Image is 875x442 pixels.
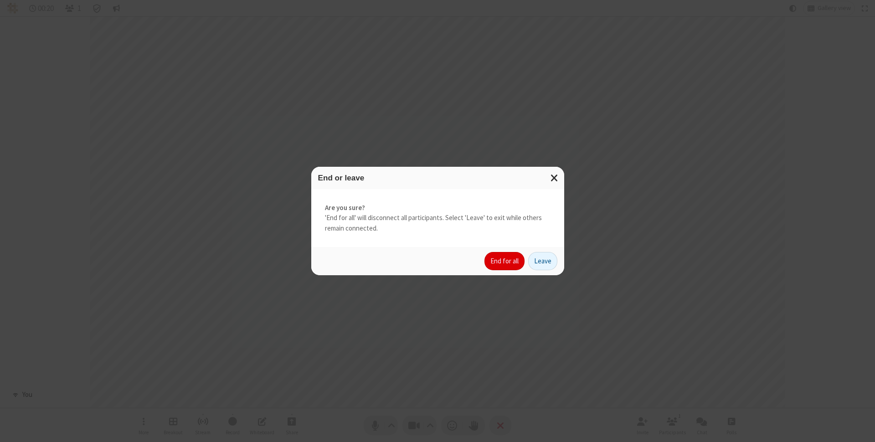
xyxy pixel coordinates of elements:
[318,174,557,182] h3: End or leave
[311,189,564,247] div: 'End for all' will disconnect all participants. Select 'Leave' to exit while others remain connec...
[545,167,564,189] button: Close modal
[484,252,525,270] button: End for all
[528,252,557,270] button: Leave
[325,203,551,213] strong: Are you sure?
